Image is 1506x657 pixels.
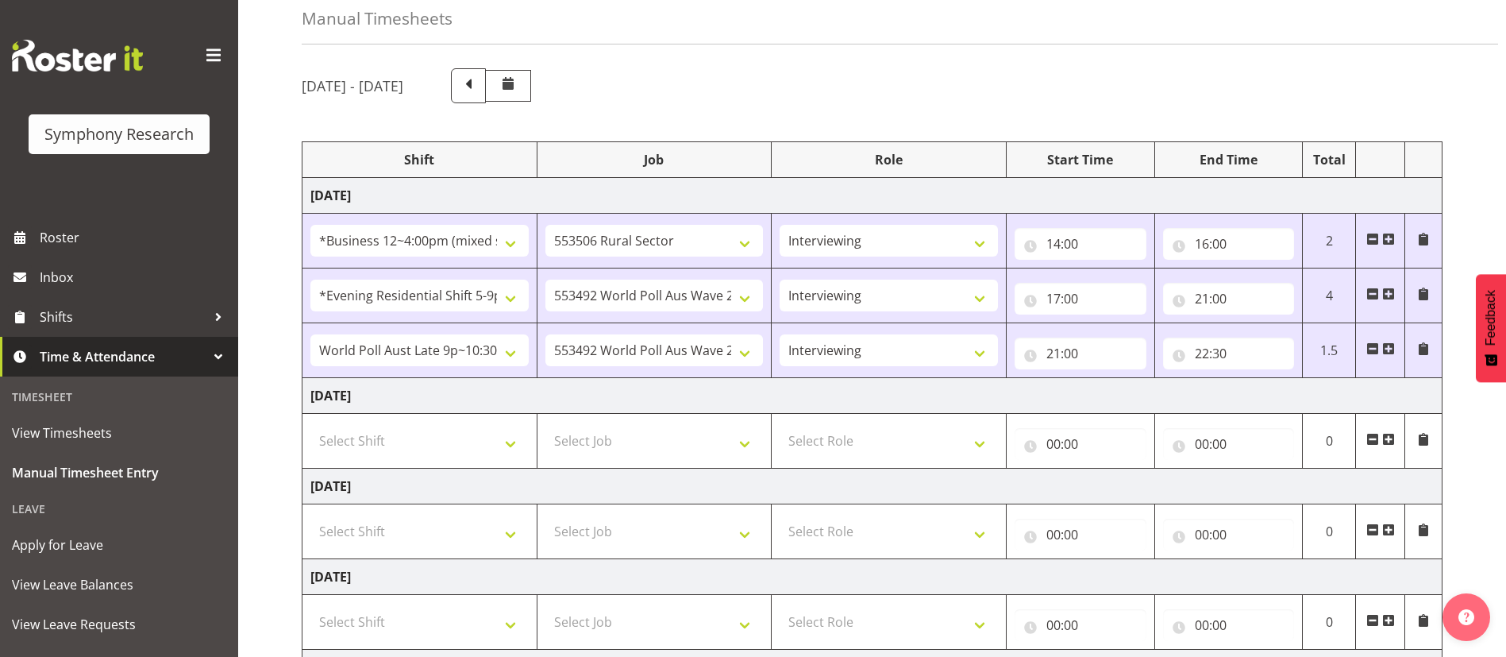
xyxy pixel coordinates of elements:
span: View Leave Requests [12,613,226,636]
a: View Leave Requests [4,605,234,644]
input: Click to select... [1015,228,1146,260]
span: Manual Timesheet Entry [12,461,226,485]
span: View Leave Balances [12,573,226,597]
td: 4 [1303,269,1356,323]
a: View Timesheets [4,413,234,453]
input: Click to select... [1163,609,1295,641]
span: Feedback [1484,290,1498,346]
div: End Time [1163,150,1295,169]
button: Feedback - Show survey [1476,274,1506,382]
td: [DATE] [302,378,1442,414]
td: [DATE] [302,178,1442,214]
span: View Timesheets [12,421,226,445]
td: 0 [1303,504,1356,559]
td: 0 [1303,595,1356,650]
input: Click to select... [1015,338,1146,369]
td: 2 [1303,214,1356,269]
span: Shifts [40,305,206,329]
span: Apply for Leave [12,533,226,557]
div: Leave [4,493,234,525]
div: Timesheet [4,381,234,413]
div: Symphony Research [44,122,194,146]
input: Click to select... [1015,428,1146,460]
div: Job [545,150,764,169]
td: [DATE] [302,469,1442,504]
input: Click to select... [1163,519,1295,551]
h5: [DATE] - [DATE] [302,77,403,95]
div: Role [780,150,998,169]
div: Total [1311,150,1347,169]
input: Click to select... [1163,338,1295,369]
span: Time & Attendance [40,345,206,369]
input: Click to select... [1015,519,1146,551]
input: Click to select... [1163,428,1295,460]
span: Roster [40,226,230,249]
input: Click to select... [1163,228,1295,260]
input: Click to select... [1015,283,1146,315]
img: help-xxl-2.png [1458,609,1474,625]
a: Manual Timesheet Entry [4,453,234,493]
td: 0 [1303,414,1356,469]
span: Inbox [40,265,230,289]
a: Apply for Leave [4,525,234,565]
input: Click to select... [1015,609,1146,641]
td: 1.5 [1303,323,1356,378]
input: Click to select... [1163,283,1295,315]
img: Rosterit website logo [12,40,143,71]
div: Shift [310,150,529,169]
td: [DATE] [302,559,1442,595]
a: View Leave Balances [4,565,234,605]
h4: Manual Timesheets [302,10,453,28]
div: Start Time [1015,150,1146,169]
